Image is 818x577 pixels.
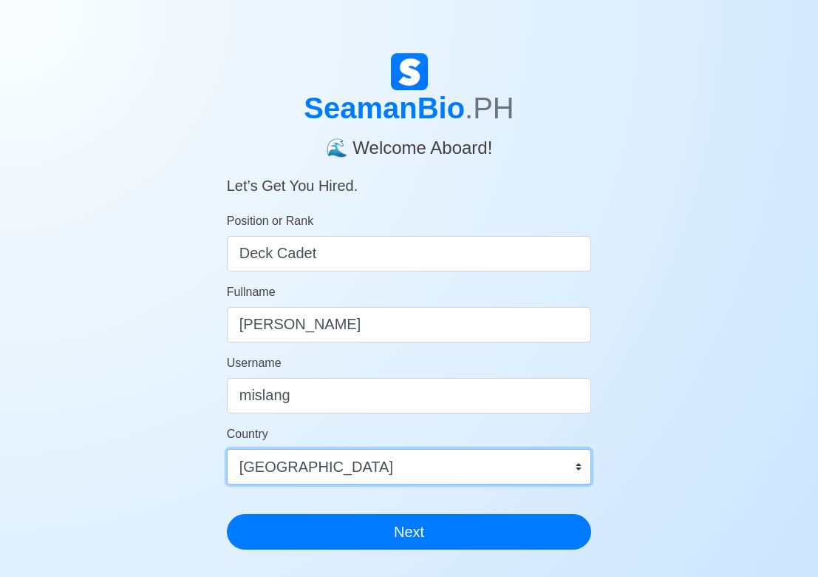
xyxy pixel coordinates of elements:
span: Fullname [227,286,276,298]
span: Position or Rank [227,215,313,227]
img: Logo [391,53,428,90]
h4: 🌊 Welcome Aboard! [227,126,592,159]
span: .PH [465,92,514,124]
input: Ex. donaldcris [227,378,592,414]
h5: Let’s Get You Hired. [227,159,592,195]
input: Your Fullname [227,307,592,343]
button: Next [227,514,592,550]
input: ex. 2nd Officer w/Master License [227,236,592,271]
h1: SeamanBio [227,90,592,126]
label: Country [227,425,268,443]
span: Username [227,357,282,369]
